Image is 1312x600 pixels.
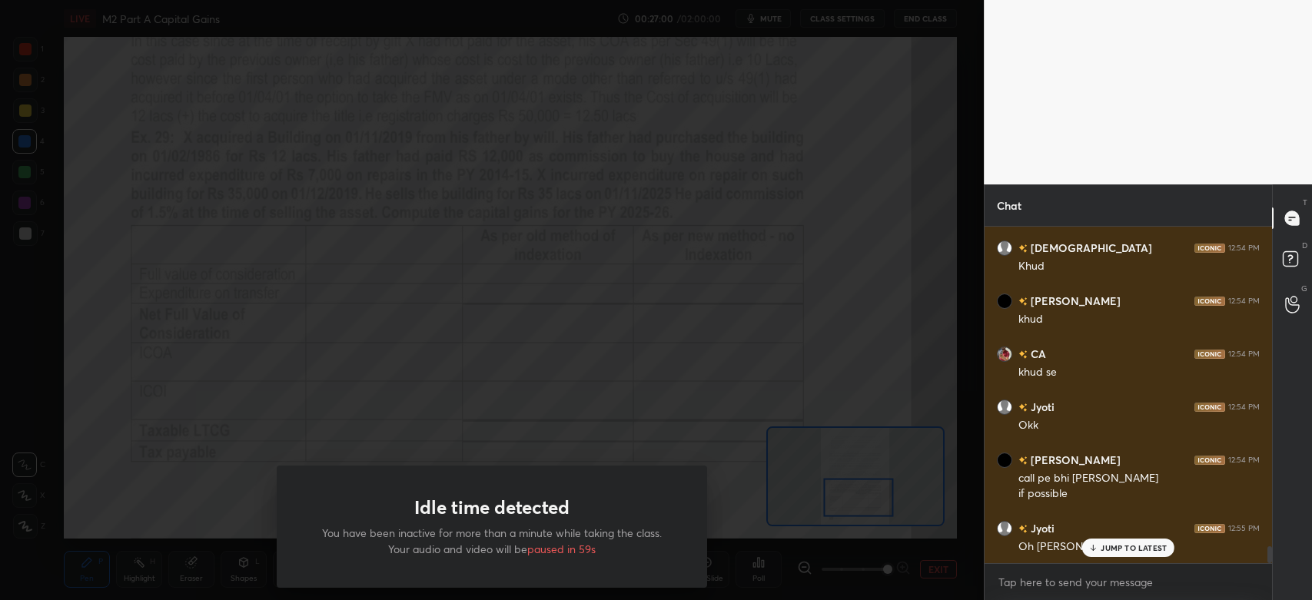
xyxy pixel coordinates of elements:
[1018,418,1260,433] div: Okk
[1228,244,1260,253] div: 12:54 PM
[1194,244,1225,253] img: iconic-dark.1390631f.png
[1018,244,1028,253] img: no-rating-badge.077c3623.svg
[527,542,596,556] span: paused in 59s
[1228,456,1260,465] div: 12:54 PM
[1018,525,1028,533] img: no-rating-badge.077c3623.svg
[1018,539,1260,555] div: Oh [PERSON_NAME]
[1194,350,1225,359] img: iconic-dark.1390631f.png
[1228,350,1260,359] div: 12:54 PM
[985,227,1272,563] div: grid
[1018,259,1260,274] div: Khud
[1018,365,1260,380] div: khud se
[1301,283,1307,294] p: G
[1302,240,1307,251] p: D
[1028,520,1055,536] h6: Jyoti
[1018,350,1028,359] img: no-rating-badge.077c3623.svg
[1028,240,1152,256] h6: [DEMOGRAPHIC_DATA]
[1228,524,1260,533] div: 12:55 PM
[414,496,570,519] h1: Idle time detected
[1018,486,1260,502] div: if possible
[1018,312,1260,327] div: khud
[997,346,1012,362] img: 562e74c712064ef1b7085d4649ad5a86.jpg
[997,399,1012,415] img: default.png
[1101,543,1167,552] p: JUMP TO LATEST
[1028,452,1121,468] h6: [PERSON_NAME]
[1018,471,1260,486] div: call pe bhi [PERSON_NAME]
[1194,403,1225,412] img: iconic-dark.1390631f.png
[1018,297,1028,306] img: no-rating-badge.077c3623.svg
[1028,293,1121,309] h6: [PERSON_NAME]
[1028,346,1046,362] h6: CA
[314,525,670,557] p: You have been inactive for more than a minute while taking the class. Your audio and video will be
[1028,399,1055,415] h6: Jyoti
[1303,197,1307,208] p: T
[997,240,1012,256] img: default.png
[1018,403,1028,412] img: no-rating-badge.077c3623.svg
[1194,456,1225,465] img: iconic-dark.1390631f.png
[997,521,1012,536] img: default.png
[1018,456,1028,465] img: no-rating-badge.077c3623.svg
[1228,297,1260,306] div: 12:54 PM
[985,185,1034,226] p: Chat
[1194,297,1225,306] img: iconic-dark.1390631f.png
[1228,403,1260,412] div: 12:54 PM
[997,452,1012,468] img: 62926b773acf452eba01c796c3415993.jpg
[997,293,1012,309] img: 62926b773acf452eba01c796c3415993.jpg
[1194,524,1225,533] img: iconic-dark.1390631f.png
